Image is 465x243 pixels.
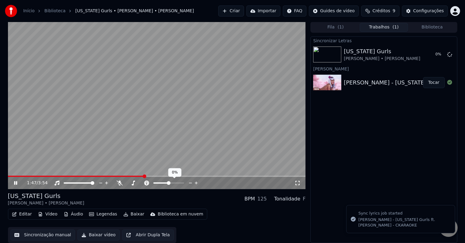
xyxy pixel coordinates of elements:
div: / [27,180,42,186]
div: BPM [245,195,255,203]
div: [PERSON_NAME] • [PERSON_NAME] [344,56,420,62]
div: [PERSON_NAME] [311,65,457,72]
div: 0% [168,168,182,177]
div: Tonalidade [274,195,301,203]
span: 1:47 [27,180,36,186]
button: Sincronização manual [10,230,75,241]
button: Vídeo [36,210,60,219]
span: Créditos [373,8,390,14]
div: [US_STATE] Gurls [8,192,84,200]
span: [US_STATE] Gurls • [PERSON_NAME] • [PERSON_NAME] [75,8,194,14]
a: Início [23,8,35,14]
button: Configurações [402,6,448,17]
div: Configurações [413,8,444,14]
span: 9 [393,8,396,14]
span: ( 1 ) [338,24,344,30]
button: Abrir Dupla Tela [122,230,174,241]
div: 125 [257,195,267,203]
button: Trabalhos [360,23,408,32]
div: Sincronizar Letras [311,37,457,44]
span: 3:54 [38,180,47,186]
div: [PERSON_NAME] • [PERSON_NAME] [8,200,84,206]
button: Criar [218,6,244,17]
button: Tocar [423,77,445,88]
button: Biblioteca [408,23,456,32]
button: Áudio [61,210,86,219]
div: 0 % [436,52,445,57]
button: Legendas [87,210,119,219]
div: [US_STATE] Gurls [344,47,420,56]
button: Baixar [121,210,147,219]
button: Baixar vídeo [77,230,119,241]
div: Sync lyrics job started [358,210,450,216]
button: Guides de vídeo [309,6,359,17]
span: ( 1 ) [392,24,399,30]
div: [PERSON_NAME] - [US_STATE] Gurls ft. [PERSON_NAME] - CKARAOKE [358,217,450,228]
a: Biblioteca [44,8,66,14]
button: Editar [9,210,34,219]
div: F [303,195,306,203]
img: youka [5,5,17,17]
nav: breadcrumb [23,8,194,14]
button: Importar [246,6,280,17]
button: Fila [311,23,360,32]
button: Créditos9 [361,6,399,17]
button: FAQ [283,6,306,17]
div: Biblioteca em nuvem [158,211,203,217]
